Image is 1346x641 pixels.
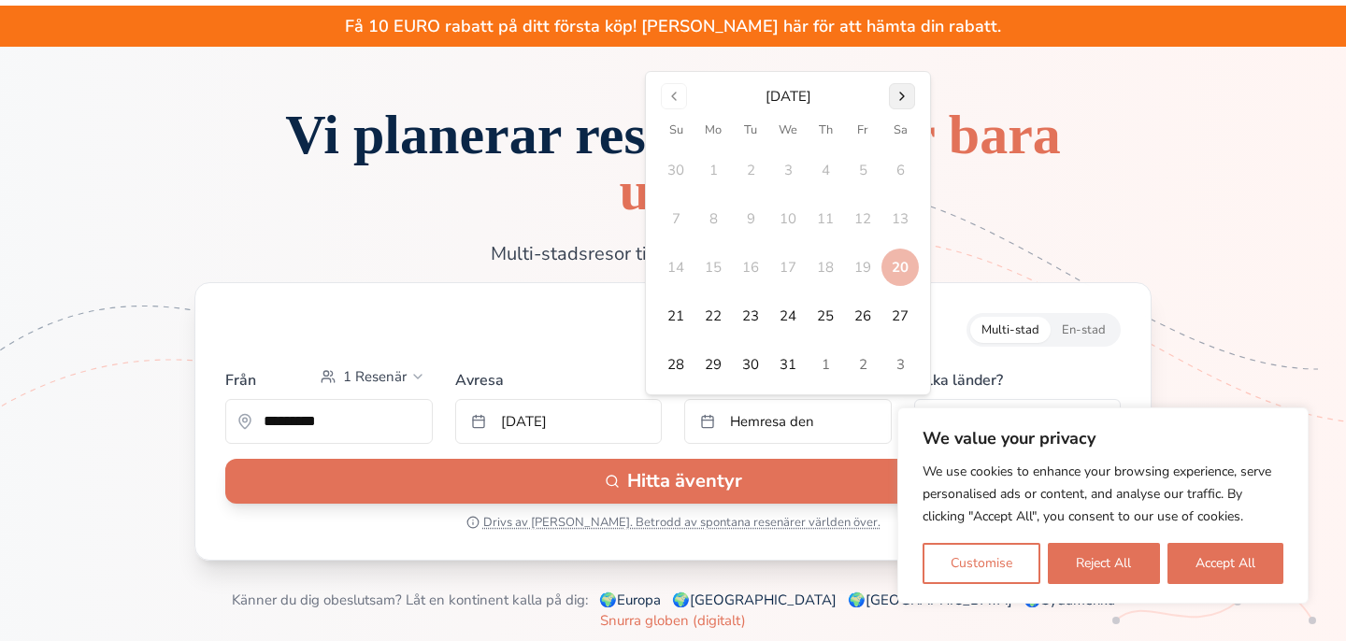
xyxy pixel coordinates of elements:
[766,87,811,106] div: [DATE]
[732,121,769,140] th: Tuesday
[881,297,919,335] button: 27
[1048,543,1159,584] button: Reject All
[807,346,844,383] button: 1
[769,346,807,383] button: 31
[844,121,881,140] th: Friday
[848,591,1012,609] a: 🌍[GEOGRAPHIC_DATA]
[657,346,694,383] button: 28
[313,362,433,392] button: Select passengers
[844,297,881,335] button: 26
[951,403,1110,440] input: Sök efter ett land
[619,104,1060,221] span: du dyker bara upp.
[807,297,844,335] button: 25
[483,515,881,530] span: Drivs av [PERSON_NAME]. Betrodd av spontana resenärer världen över.
[881,121,919,140] th: Saturday
[807,121,844,140] th: Thursday
[466,515,881,530] button: Drivs av [PERSON_NAME]. Betrodd av spontana resenärer världen över.
[1051,317,1117,343] button: Single-city
[694,297,732,335] button: 22
[967,313,1121,347] div: Trip style
[694,346,732,383] button: 29
[285,104,1061,221] span: Vi planerar resan,
[672,591,837,609] a: 🌍[GEOGRAPHIC_DATA]
[769,297,807,335] button: 24
[844,346,881,383] button: 2
[923,543,1040,584] button: Customise
[970,317,1051,343] button: Multi-city
[914,362,1122,392] label: Vilka länder?
[600,611,746,630] a: Snurra globen (digitalt)
[661,83,687,109] button: Go to previous month
[694,121,732,140] th: Monday
[1167,543,1283,584] button: Accept All
[881,346,919,383] button: 3
[889,83,915,109] button: Go to next month
[343,367,407,386] span: 1 Resenär
[923,427,1283,449] p: We value your privacy
[730,412,814,431] span: Hemresa den
[232,591,588,609] span: Känner du dig obeslutsam? Låt en kontinent kalla på dig:
[455,399,663,444] button: [DATE]
[923,461,1283,528] p: We use cookies to enhance your browsing experience, serve personalised ads or content, and analys...
[359,241,987,267] p: Multi-stadsresor till priset av en direktresa.
[684,399,892,444] button: Hemresa den
[732,297,769,335] button: 23
[455,362,663,392] label: Avresa
[225,369,256,392] label: Från
[599,591,661,609] a: 🌍Europa
[897,407,1309,604] div: We value your privacy
[225,459,1121,504] button: Hitta äventyr
[657,297,694,335] button: 21
[769,121,807,140] th: Wednesday
[732,346,769,383] button: 30
[657,121,694,140] th: Sunday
